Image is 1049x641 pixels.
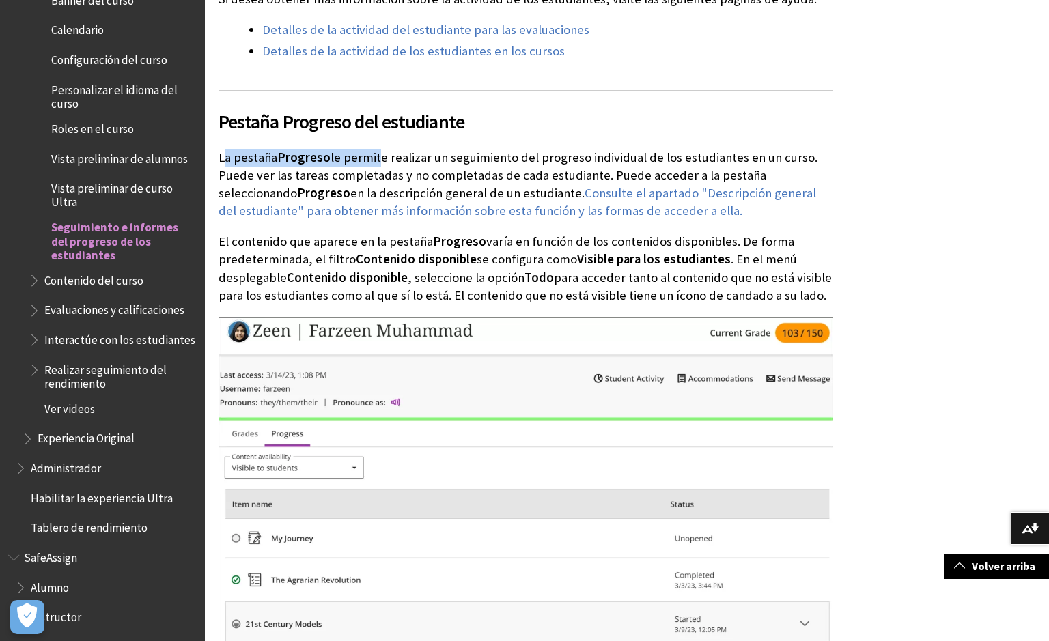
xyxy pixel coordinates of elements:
p: El contenido que aparece en la pestaña varía en función de los contenidos disponibles. De forma p... [219,233,833,304]
span: Instructor [31,606,81,625]
span: Seguimiento e informes del progreso de los estudiantes [51,216,195,262]
span: Interactúe con los estudiantes [44,328,195,347]
span: Progreso [433,233,486,249]
span: Experiencia Original [38,427,135,446]
span: Todo [524,270,554,285]
span: Habilitar la experiencia Ultra [31,487,173,505]
span: Realizar seguimiento del rendimiento [44,358,195,390]
span: SafeAssign [24,546,77,565]
span: Vista preliminar de curso Ultra [51,177,195,210]
a: Volver arriba [944,554,1049,579]
a: Consulte el apartado "Descripción general del estudiante" para obtener más información sobre esta... [219,185,816,219]
h2: Pestaña Progreso del estudiante [219,90,833,136]
span: Roles en el curso [51,117,134,136]
span: Progreso [277,149,331,165]
button: Abrir preferencias [10,600,44,634]
a: Detalles de la actividad del estudiante para las evaluaciones [262,22,589,38]
span: Administrador [31,457,101,475]
span: Tablero de rendimiento [31,517,148,535]
span: Alumno [31,576,69,595]
span: Calendario [51,19,104,38]
span: Contenido del curso [44,269,143,287]
span: Evaluaciones y calificaciones [44,299,184,317]
span: Configuración del curso [51,48,167,67]
span: Ver videos [44,397,95,416]
span: Personalizar el idioma del curso [51,79,195,111]
span: Contenido disponible [356,251,477,267]
p: La pestaña le permite realizar un seguimiento del progreso individual de los estudiantes en un cu... [219,149,833,220]
span: Progreso [297,185,350,201]
span: Contenido disponible [287,270,408,285]
a: Detalles de la actividad de los estudiantes en los cursos [262,43,565,59]
span: Vista preliminar de alumnos [51,147,188,166]
span: Visible para los estudiantes [577,251,731,267]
